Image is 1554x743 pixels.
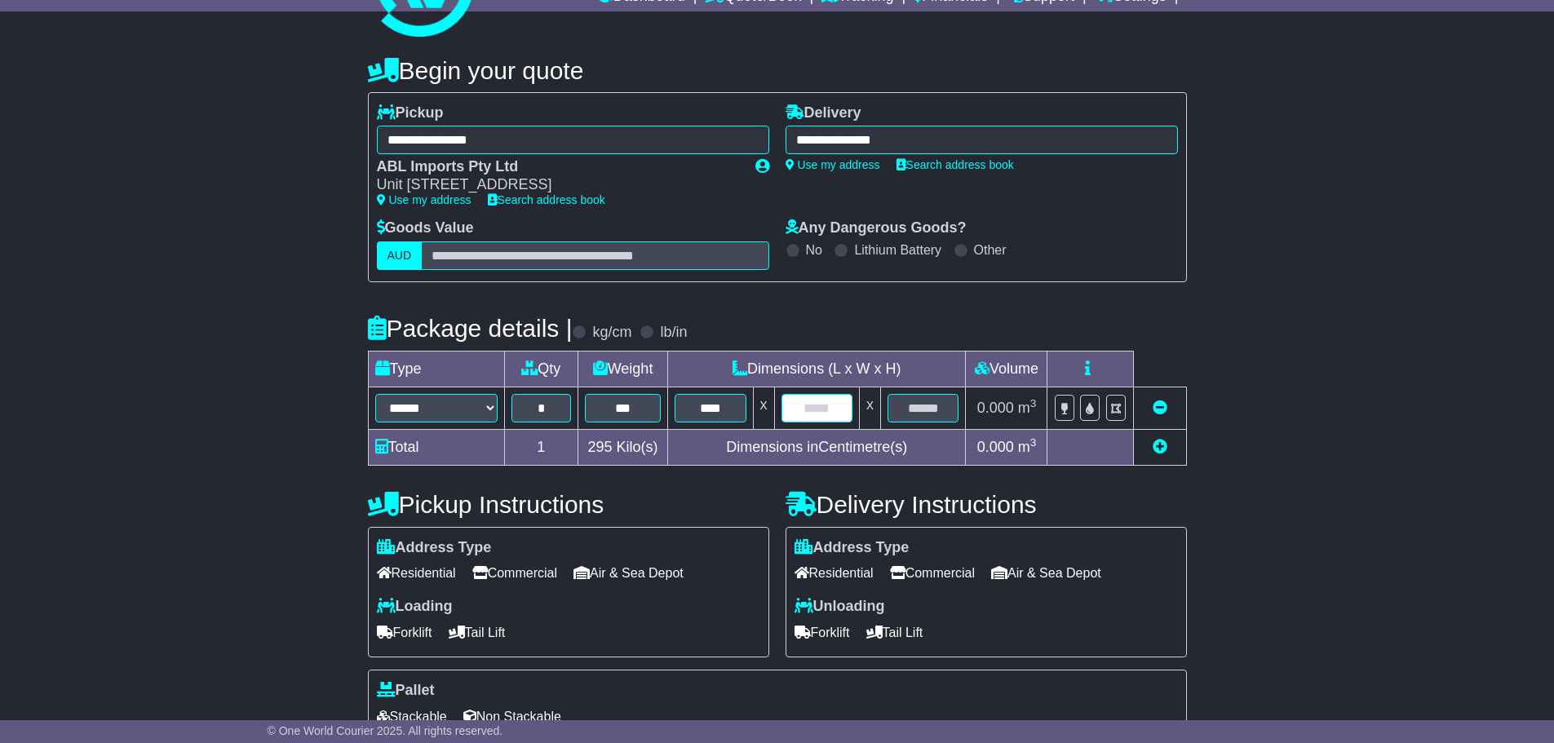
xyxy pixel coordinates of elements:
[578,351,668,387] td: Weight
[806,242,822,258] label: No
[1018,439,1037,455] span: m
[578,429,668,465] td: Kilo(s)
[377,104,444,122] label: Pickup
[377,620,432,645] span: Forklift
[786,104,861,122] label: Delivery
[795,560,874,586] span: Residential
[1030,397,1037,409] sup: 3
[377,241,423,270] label: AUD
[377,158,739,176] div: ABL Imports Pty Ltd
[991,560,1101,586] span: Air & Sea Depot
[368,429,504,465] td: Total
[368,315,573,342] h4: Package details |
[268,724,503,737] span: © One World Courier 2025. All rights reserved.
[786,158,880,171] a: Use my address
[588,439,613,455] span: 295
[668,429,966,465] td: Dimensions in Centimetre(s)
[573,560,684,586] span: Air & Sea Depot
[377,560,456,586] span: Residential
[463,704,561,729] span: Non Stackable
[377,704,447,729] span: Stackable
[795,598,885,616] label: Unloading
[504,351,578,387] td: Qty
[786,491,1187,518] h4: Delivery Instructions
[1030,436,1037,449] sup: 3
[377,193,472,206] a: Use my address
[795,620,850,645] span: Forklift
[859,387,880,429] td: x
[592,324,631,342] label: kg/cm
[795,539,910,557] label: Address Type
[786,219,967,237] label: Any Dangerous Goods?
[488,193,605,206] a: Search address book
[504,429,578,465] td: 1
[1153,400,1167,416] a: Remove this item
[377,176,739,194] div: Unit [STREET_ADDRESS]
[668,351,966,387] td: Dimensions (L x W x H)
[854,242,941,258] label: Lithium Battery
[1018,400,1037,416] span: m
[1153,439,1167,455] a: Add new item
[368,57,1187,84] h4: Begin your quote
[660,324,687,342] label: lb/in
[977,400,1014,416] span: 0.000
[377,219,474,237] label: Goods Value
[377,682,435,700] label: Pallet
[472,560,557,586] span: Commercial
[966,351,1047,387] td: Volume
[866,620,923,645] span: Tail Lift
[753,387,774,429] td: x
[974,242,1007,258] label: Other
[449,620,506,645] span: Tail Lift
[897,158,1014,171] a: Search address book
[377,539,492,557] label: Address Type
[890,560,975,586] span: Commercial
[977,439,1014,455] span: 0.000
[368,351,504,387] td: Type
[377,598,453,616] label: Loading
[368,491,769,518] h4: Pickup Instructions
